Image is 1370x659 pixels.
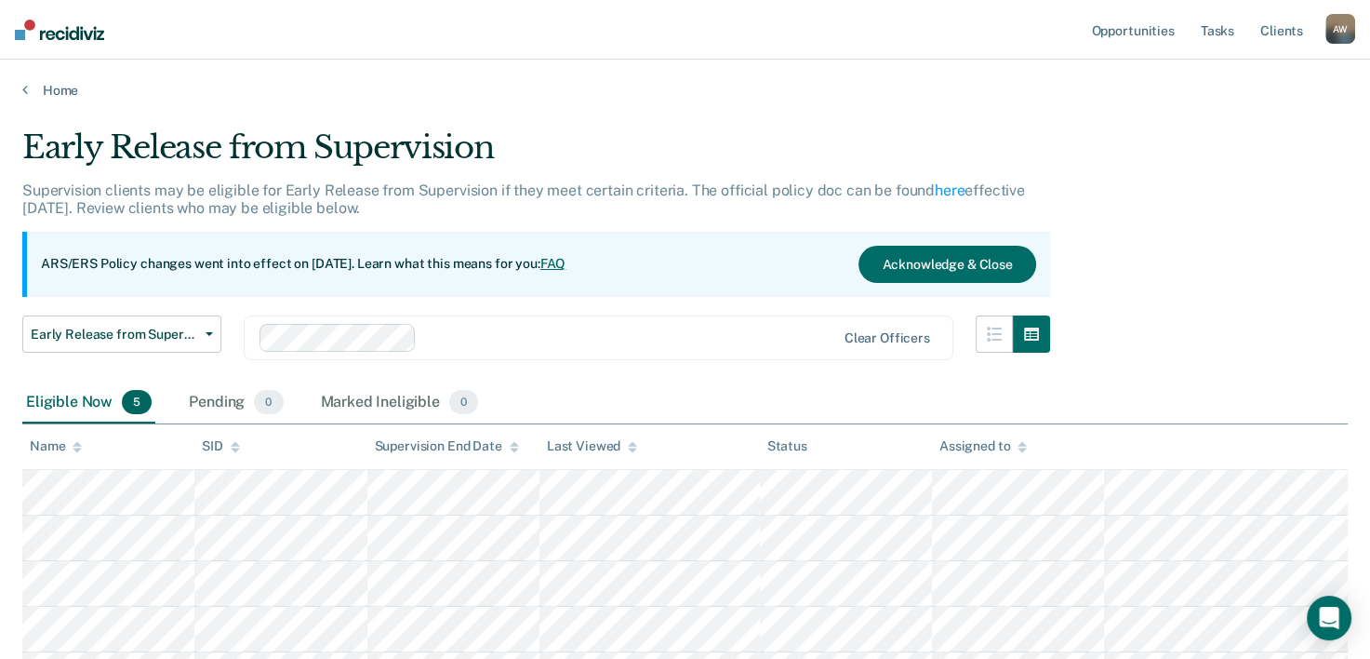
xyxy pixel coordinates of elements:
button: Early Release from Supervision [22,316,221,353]
span: Early Release from Supervision [31,327,198,343]
span: 5 [122,390,152,414]
div: Supervision End Date [375,438,519,454]
div: Early Release from Supervision [22,128,1050,182]
p: ARS/ERS Policy changes went into effect on [DATE]. Learn what this means for you: [41,255,565,274]
div: Open Intercom Messenger [1307,596,1351,640]
button: AW [1325,14,1355,44]
p: Supervision clients may be eligible for Early Release from Supervision if they meet certain crite... [22,182,1025,217]
img: Recidiviz [15,20,104,40]
div: Last Viewed [547,438,637,454]
div: Name [30,438,82,454]
div: Assigned to [939,438,1027,454]
a: Home [22,82,1348,99]
div: Clear officers [845,330,930,346]
a: FAQ [540,256,566,271]
div: Eligible Now5 [22,383,155,424]
div: SID [202,438,240,454]
button: Acknowledge & Close [858,246,1035,283]
div: Status [767,438,807,454]
span: 0 [449,390,478,414]
div: Pending0 [185,383,286,424]
a: here [935,182,964,199]
span: 0 [254,390,283,414]
div: Marked Ineligible0 [317,383,483,424]
div: A W [1325,14,1355,44]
